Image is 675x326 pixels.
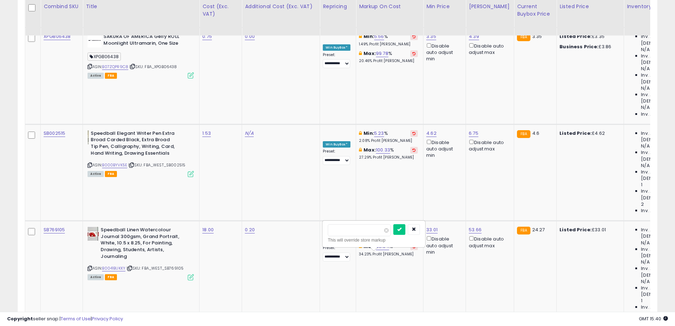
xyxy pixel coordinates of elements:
a: 1.53 [202,130,211,137]
div: Title [86,3,196,10]
a: 33.01 [426,226,438,233]
div: This will override store markup [328,237,420,244]
a: 100.33 [376,147,390,154]
img: 61eGBD18hiL._SL40_.jpg [88,227,99,241]
div: £33.01 [559,227,618,233]
div: Disable auto adjust max [469,235,508,249]
span: 1 [641,298,642,304]
span: All listings currently available for purchase on Amazon [88,274,104,280]
strong: Copyright [7,315,33,322]
p: 27.29% Profit [PERSON_NAME] [359,155,418,160]
a: 3.35 [426,33,436,40]
div: £3.86 [559,44,618,50]
a: 5.56 [374,33,384,40]
div: Listed Price [559,3,621,10]
a: B0041BUKKY [102,265,125,271]
div: Preset: [323,149,350,165]
div: Disable auto adjust max [469,42,508,56]
span: N/A [641,66,649,72]
a: XPGB06438 [44,33,71,40]
span: 3.35 [532,33,542,40]
a: 4.39 [469,33,479,40]
b: SAKURA OF AMERICA Gelly ROLL Moonlight Ultramarin, One Size [103,33,190,48]
a: 0.20 [245,226,255,233]
p: 2.08% Profit [PERSON_NAME] [359,138,418,143]
small: FBA [517,33,530,41]
b: Business Price: [559,43,598,50]
div: Disable auto adjust min [426,42,460,62]
div: % [359,50,418,63]
a: N/A [245,130,253,137]
div: Min Price [426,3,463,10]
a: SB002515 [44,130,65,137]
a: 5.23 [374,130,384,137]
div: Cost (Exc. VAT) [202,3,239,18]
div: Win BuyBox * [323,141,350,148]
b: Listed Price: [559,130,592,137]
span: | SKU: FBA_XPGB06438 [129,64,177,70]
div: % [359,33,418,46]
span: N/A [641,162,649,169]
a: 6.75 [469,130,478,137]
span: | SKU: FBA_WEST_SB002515 [128,162,185,168]
div: Markup on Cost [359,3,420,10]
span: FBA [105,171,117,177]
a: 0.75 [202,33,212,40]
span: 1 [641,182,642,188]
span: 2 [641,201,644,208]
span: N/A [641,259,649,265]
a: Terms of Use [61,315,91,322]
b: Speedball Linen Watercolour Journal 300gsm, Grand Portrait, White, 10.5 x 8.25, For Painting, Dra... [101,227,187,261]
a: 0.00 [245,33,255,40]
span: 4.6 [532,130,539,137]
b: Min: [364,33,374,40]
span: N/A [641,104,649,111]
div: ASIN: [88,33,194,78]
a: SB769105 [44,226,65,233]
small: FBA [517,227,530,234]
a: 4.62 [426,130,437,137]
img: 21IOtpYnXRL._SL40_.jpg [88,130,89,144]
a: B07ZQPR9C8 [102,64,128,70]
span: FBA [105,73,117,79]
div: Disable auto adjust min [426,138,460,159]
a: Privacy Policy [92,315,123,322]
small: FBA [517,130,530,138]
div: Combind SKU [44,3,80,10]
span: | SKU: FBA_WEST_SB769105 [126,265,184,271]
span: N/A [641,278,649,285]
div: Current Buybox Price [517,3,553,18]
a: 18.00 [202,226,214,233]
b: Listed Price: [559,226,592,233]
span: N/A [641,46,649,53]
img: 11eVFUq2fwL._SL40_.jpg [88,33,102,48]
span: FBA [105,274,117,280]
div: [PERSON_NAME] [469,3,511,10]
b: Max: [364,147,376,153]
span: N/A [641,85,649,92]
a: 99.78 [376,50,388,57]
span: XPGB06438 [88,53,121,61]
span: All listings currently available for purchase on Amazon [88,73,104,79]
div: Win BuyBox * [323,44,350,51]
span: 24.27 [532,226,545,233]
b: Max: [364,50,376,57]
p: 34.23% Profit [PERSON_NAME] [359,252,418,257]
div: Preset: [323,53,350,68]
div: % [359,243,418,256]
span: N/A [641,240,649,246]
div: seller snap | | [7,316,123,322]
a: 53.66 [469,226,482,233]
div: £3.35 [559,33,618,40]
b: Min: [364,130,374,137]
div: Additional Cost (Exc. VAT) [245,3,317,10]
div: Disable auto adjust min [426,235,460,255]
b: Speedball Elegant Writer Pen Extra Broad Carded Black, Extra Broad Tip Pen, Calligraphy, Writing,... [91,130,177,158]
div: % [359,130,418,143]
div: £4.62 [559,130,618,137]
p: 1.49% Profit [PERSON_NAME] [359,42,418,47]
b: Listed Price: [559,33,592,40]
div: ASIN: [88,227,194,279]
div: ASIN: [88,130,194,176]
div: Disable auto adjust max [469,138,508,152]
